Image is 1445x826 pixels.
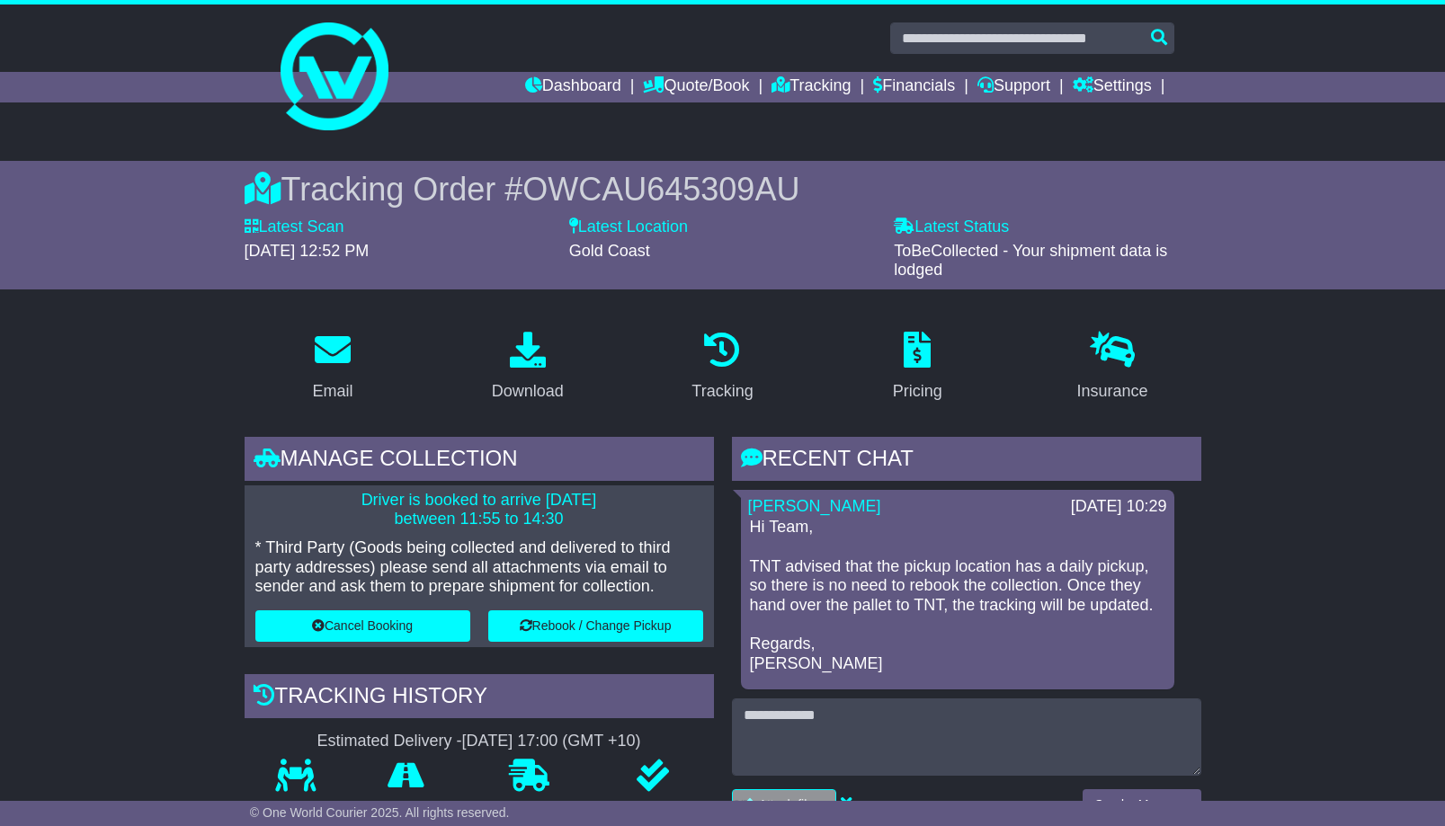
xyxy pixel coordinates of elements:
[977,72,1050,102] a: Support
[245,437,714,485] div: Manage collection
[255,538,703,597] p: * Third Party (Goods being collected and delivered to third party addresses) please send all atta...
[462,732,641,751] div: [DATE] 17:00 (GMT +10)
[748,497,881,515] a: [PERSON_NAME]
[1066,325,1160,410] a: Insurance
[1071,497,1167,517] div: [DATE] 10:29
[772,72,851,102] a: Tracking
[250,805,510,820] span: © One World Courier 2025. All rights reserved.
[522,171,799,208] span: OWCAU645309AU
[245,732,714,751] div: Estimated Delivery -
[492,379,564,404] div: Download
[873,72,955,102] a: Financials
[1073,72,1152,102] a: Settings
[894,242,1167,280] span: ToBeCollected - Your shipment data is lodged
[881,325,954,410] a: Pricing
[680,325,764,410] a: Tracking
[893,379,942,404] div: Pricing
[750,518,1165,673] p: Hi Team, TNT advised that the pickup location has a daily pickup, so there is no need to rebook t...
[312,379,352,404] div: Email
[1083,789,1200,821] button: Send a Message
[245,242,370,260] span: [DATE] 12:52 PM
[245,170,1201,209] div: Tracking Order #
[525,72,621,102] a: Dashboard
[569,242,650,260] span: Gold Coast
[643,72,749,102] a: Quote/Book
[569,218,688,237] label: Latest Location
[245,218,344,237] label: Latest Scan
[255,610,470,642] button: Cancel Booking
[1077,379,1148,404] div: Insurance
[732,437,1201,485] div: RECENT CHAT
[300,325,364,410] a: Email
[691,379,753,404] div: Tracking
[894,218,1009,237] label: Latest Status
[245,674,714,723] div: Tracking history
[480,325,575,410] a: Download
[488,610,703,642] button: Rebook / Change Pickup
[255,491,703,529] p: Driver is booked to arrive [DATE] between 11:55 to 14:30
